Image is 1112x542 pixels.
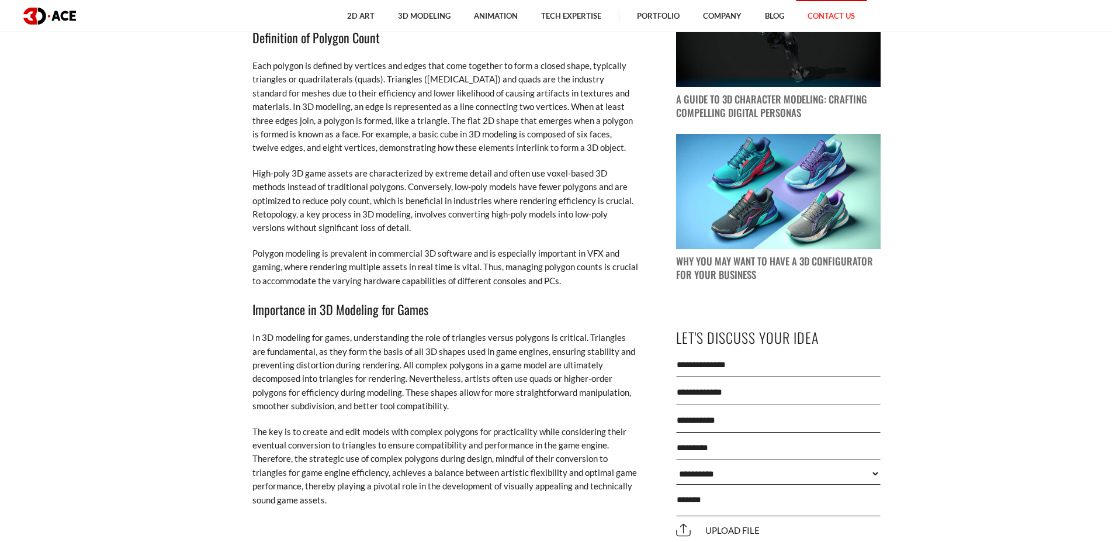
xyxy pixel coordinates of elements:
p: In 3D modeling for games, understanding the role of triangles versus polygons is critical. Triang... [252,331,638,413]
img: logo dark [23,8,76,25]
p: Polygon modeling is prevalent in commercial 3D software and is especially important in VFX and ga... [252,247,638,288]
p: Let's Discuss Your Idea [676,324,881,351]
span: Upload file [676,525,760,536]
p: A Guide to 3D Character Modeling: Crafting Compelling Digital Personas [676,93,881,120]
h3: Importance in 3D Modeling for Games [252,299,638,319]
p: The key is to create and edit models with complex polygons for practicality while considering the... [252,425,638,507]
img: blog post image [676,134,881,249]
h3: Definition of Polygon Count [252,27,638,47]
p: Why You May Want to Have a 3D Configurator for Your Business [676,255,881,282]
a: blog post image Why You May Want to Have a 3D Configurator for Your Business [676,134,881,282]
p: Each polygon is defined by vertices and edges that come together to form a closed shape, typicall... [252,59,638,155]
p: High-poly 3D game assets are characterized by extreme detail and often use voxel-based 3D methods... [252,167,638,235]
